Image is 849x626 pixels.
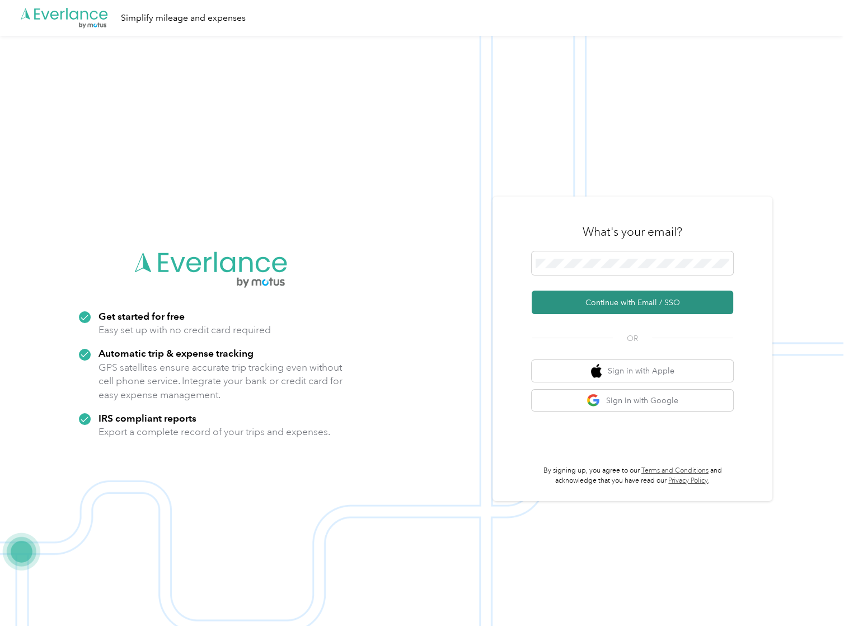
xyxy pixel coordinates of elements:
a: Privacy Policy [668,476,708,485]
strong: Automatic trip & expense tracking [98,347,254,359]
strong: IRS compliant reports [98,412,196,424]
a: Terms and Conditions [641,466,709,475]
button: Continue with Email / SSO [532,291,733,314]
span: OR [613,333,652,344]
button: apple logoSign in with Apple [532,360,733,382]
img: apple logo [591,364,602,378]
div: Simplify mileage and expenses [121,11,246,25]
strong: Get started for free [98,310,185,322]
p: GPS satellites ensure accurate trip tracking even without cell phone service. Integrate your bank... [98,361,343,402]
button: google logoSign in with Google [532,390,733,412]
img: google logo [587,394,601,408]
h3: What's your email? [583,224,682,240]
p: By signing up, you agree to our and acknowledge that you have read our . [532,466,733,485]
p: Export a complete record of your trips and expenses. [98,425,330,439]
p: Easy set up with no credit card required [98,323,271,337]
